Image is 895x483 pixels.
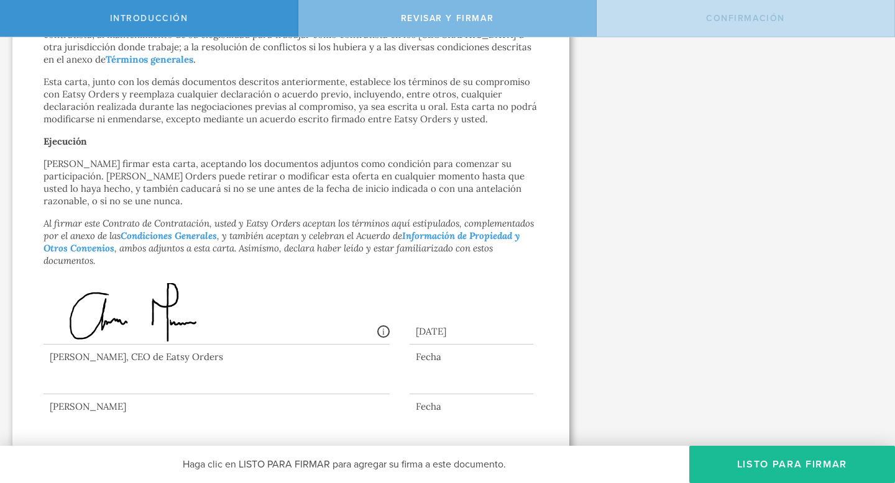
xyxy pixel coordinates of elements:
font: . [193,53,196,65]
font: , ambos adjuntos a esta carta. Asimismo, declara haber leído y estar familiarizado con estos docu... [44,242,493,266]
font: Haga clic en LISTO PARA FIRMAR para agregar su firma a este documento. [183,458,506,471]
font: Condiciones Generales [121,230,217,241]
font: Introducción [110,13,188,24]
img: wf6gwQHf2EA5gAAAABJRU5ErkJggg== [50,283,283,347]
font: Al firmar este Contrato de Contratación, usted y Eatsy Orders aceptan los términos aquí estipulad... [44,217,534,241]
font: Revisar y firmar [401,13,493,24]
font: , y también aceptan y celebran el Acuerdo de [217,230,402,241]
font: [DATE] [416,325,446,337]
font: Confirmación [706,13,785,24]
font: Términos generales [106,53,193,65]
iframe: Widget de chat [833,386,895,446]
font: Esta carta, junto con los demás documentos descritos anteriormente, establece los términos de su ... [44,76,537,125]
font: Fecha [416,400,441,412]
font: [PERSON_NAME] [50,400,126,412]
button: Listo para firmar [689,446,895,483]
font: Listo para firmar [737,458,847,471]
font: Ejecución [44,135,87,147]
font: Información de Propiedad y Otros Convenios [44,230,520,254]
font: [PERSON_NAME] firmar esta carta, aceptando los documentos adjuntos como condición para comenzar s... [44,158,525,207]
